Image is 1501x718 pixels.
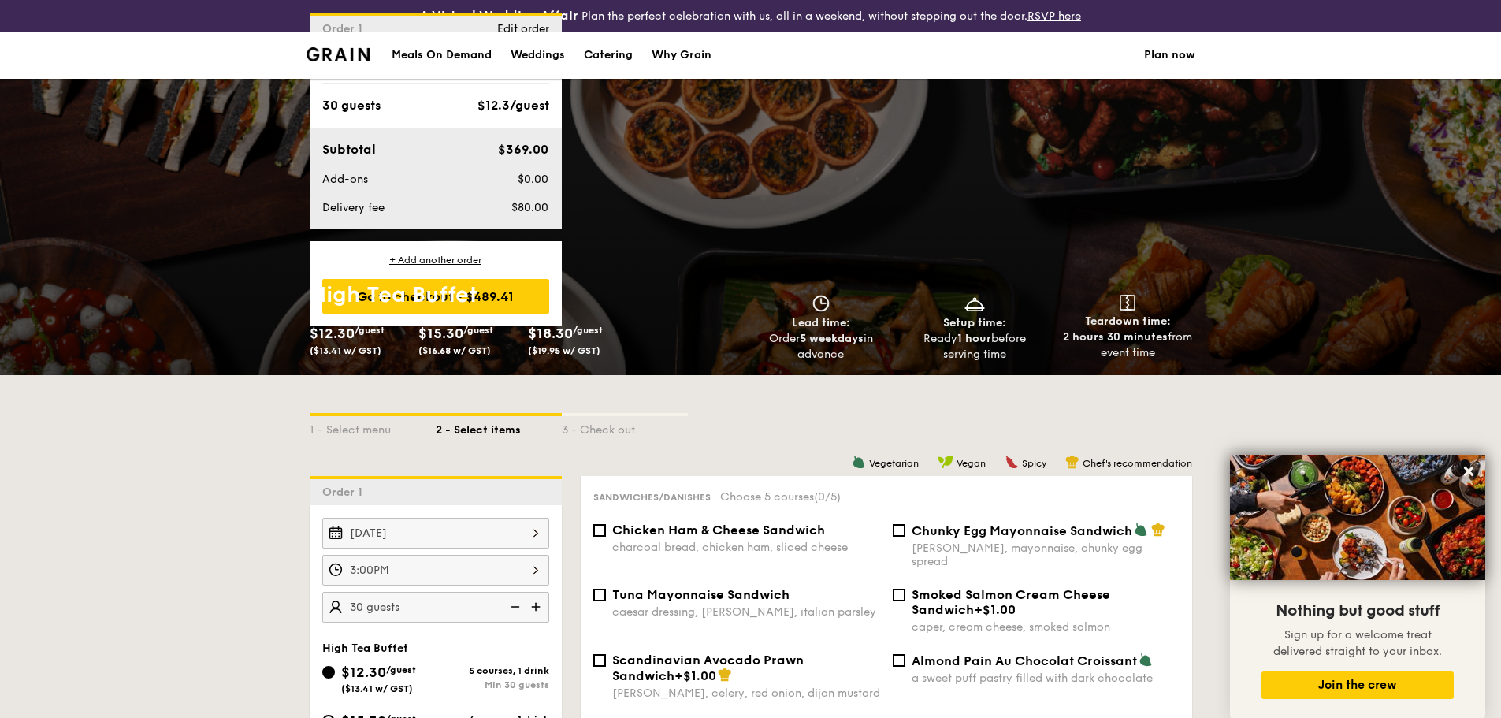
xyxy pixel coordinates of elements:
[392,32,492,79] div: Meals On Demand
[420,6,578,25] h4: A Virtual Wedding Affair
[310,416,436,438] div: 1 - Select menu
[322,142,376,157] span: Subtotal
[41,41,173,54] div: Domain: [DOMAIN_NAME]
[573,325,603,336] span: /guest
[436,416,562,438] div: 2 - Select items
[355,325,385,336] span: /guest
[382,32,501,79] a: Meals On Demand
[526,592,549,622] img: icon-add.58712e84.svg
[612,523,825,538] span: Chicken Ham & Cheese Sandwich
[322,173,368,186] span: Add-ons
[502,592,526,622] img: icon-reduce.1d2dbef1.svg
[436,679,549,690] div: Min 30 guests
[593,524,606,537] input: Chicken Ham & Cheese Sandwichcharcoal bread, chicken ham, sliced cheese
[809,295,833,312] img: icon-clock.2db775ea.svg
[1273,628,1442,658] span: Sign up for a welcome treat delivered straight to your inbox.
[341,664,386,681] span: $12.30
[852,455,866,469] img: icon-vegetarian.fe4039eb.svg
[511,201,548,214] span: $80.00
[322,642,408,655] span: High Tea Buffet
[593,654,606,667] input: Scandinavian Avocado Prawn Sandwich+$1.00[PERSON_NAME], celery, red onion, dijon mustard
[912,671,1180,685] div: a sweet puff pastry filled with dark chocolate
[562,416,688,438] div: 3 - Check out
[1144,32,1195,79] a: Plan now
[322,592,549,623] input: Number of guests
[904,331,1045,363] div: Ready before serving time
[1139,653,1153,667] img: icon-vegetarian.fe4039eb.svg
[297,6,1205,25] div: Plan the perfect celebration with us, all in a weekend, without stepping out the door.
[322,555,549,586] input: Event time
[584,32,633,79] div: Catering
[322,201,385,214] span: Delivery fee
[912,541,1180,568] div: [PERSON_NAME], mayonnaise, chunky egg spread
[341,683,413,694] span: ($13.41 w/ GST)
[957,458,986,469] span: Vegan
[310,325,355,342] span: $12.30
[893,589,905,601] input: Smoked Salmon Cream Cheese Sandwich+$1.00caper, cream cheese, smoked salmon
[593,492,711,503] span: Sandwiches/Danishes
[912,620,1180,634] div: caper, cream cheese, smoked salmon
[1134,523,1148,537] img: icon-vegetarian.fe4039eb.svg
[800,332,864,345] strong: 5 weekdays
[477,96,549,115] div: $12.3/guest
[501,32,574,79] a: Weddings
[1276,601,1440,620] span: Nothing but good stuff
[60,93,141,103] div: Domain Overview
[322,485,369,499] span: Order 1
[912,653,1137,668] span: Almond Pain Au Chocolat Croissant
[511,32,565,79] div: Weddings
[974,602,1016,617] span: +$1.00
[574,32,642,79] a: Catering
[869,458,919,469] span: Vegetarian
[386,664,416,675] span: /guest
[25,25,38,38] img: logo_orange.svg
[307,47,370,61] a: Logotype
[436,665,549,676] div: 5 courses, 1 drink
[528,345,600,356] span: ($19.95 w/ GST)
[497,22,549,35] span: Edit order
[25,41,38,54] img: website_grey.svg
[498,142,548,157] span: $369.00
[893,524,905,537] input: Chunky Egg Mayonnaise Sandwich[PERSON_NAME], mayonnaise, chunky egg spread
[1005,455,1019,469] img: icon-spicy.37a8142b.svg
[1120,295,1135,311] img: icon-teardown.65201eee.svg
[893,654,905,667] input: Almond Pain Au Chocolat Croissanta sweet puff pastry filled with dark chocolate
[1230,455,1485,580] img: DSC07876-Edit02-Large.jpeg
[593,589,606,601] input: Tuna Mayonnaise Sandwichcaesar dressing, [PERSON_NAME], italian parsley
[322,96,381,115] div: 30 guests
[307,47,370,61] img: Grain
[751,331,892,363] div: Order in advance
[1085,314,1171,328] span: Teardown time:
[157,91,169,104] img: tab_keywords_by_traffic_grey.svg
[322,22,369,35] span: Order 1
[612,653,804,683] span: Scandinavian Avocado Prawn Sandwich
[1063,330,1168,344] strong: 2 hours 30 minutes
[43,91,55,104] img: tab_domain_overview_orange.svg
[612,686,880,700] div: [PERSON_NAME], celery, red onion, dijon mustard
[720,490,841,504] span: Choose 5 courses
[814,490,841,504] span: (0/5)
[612,541,880,554] div: charcoal bread, chicken ham, sliced cheese
[1065,455,1079,469] img: icon-chef-hat.a58ddaea.svg
[44,25,77,38] div: v 4.0.25
[792,316,850,329] span: Lead time:
[1057,329,1198,361] div: from event time
[612,587,790,602] span: Tuna Mayonnaise Sandwich
[528,325,573,342] span: $18.30
[612,605,880,619] div: caesar dressing, [PERSON_NAME], italian parsley
[963,295,986,312] img: icon-dish.430c3a2e.svg
[310,345,381,356] span: ($13.41 w/ GST)
[418,325,463,342] span: $15.30
[463,325,493,336] span: /guest
[1261,671,1454,699] button: Join the crew
[322,518,549,549] input: Event date
[642,32,721,79] a: Why Grain
[1456,459,1481,484] button: Close
[943,316,1006,329] span: Setup time:
[912,587,1110,617] span: Smoked Salmon Cream Cheese Sandwich
[1083,458,1192,469] span: Chef's recommendation
[938,455,953,469] img: icon-vegan.f8ff3823.svg
[322,254,549,266] div: + Add another order
[1151,523,1165,537] img: icon-chef-hat.a58ddaea.svg
[1027,9,1081,23] a: RSVP here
